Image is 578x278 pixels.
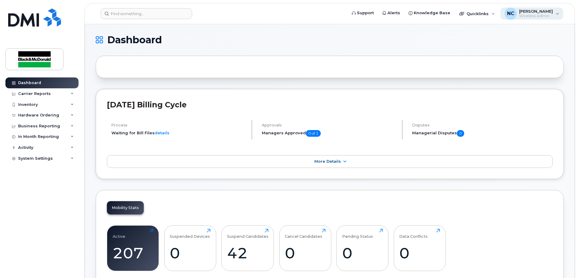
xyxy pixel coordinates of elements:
[285,244,326,262] div: 0
[399,244,440,262] div: 0
[107,35,162,44] span: Dashboard
[314,159,341,164] span: More Details
[399,229,428,239] div: Data Conflicts
[399,229,440,267] a: Data Conflicts0
[111,123,246,127] h4: Process
[227,244,268,262] div: 42
[306,130,321,137] span: 0 of 1
[262,123,397,127] h4: Approvals
[155,130,169,135] a: details
[113,244,153,262] div: 207
[412,130,553,137] h5: Managerial Disputes
[342,229,383,267] a: Pending Status0
[342,244,383,262] div: 0
[107,100,553,109] h2: [DATE] Billing Cycle
[227,229,268,239] div: Suspend Candidates
[170,244,210,262] div: 0
[227,229,268,267] a: Suspend Candidates42
[412,123,553,127] h4: Disputes
[170,229,210,267] a: Suspended Devices0
[262,130,397,137] h5: Managers Approved
[113,229,153,267] a: Active207
[170,229,210,239] div: Suspended Devices
[457,130,464,137] span: 0
[285,229,326,267] a: Cancel Candidates0
[285,229,322,239] div: Cancel Candidates
[342,229,373,239] div: Pending Status
[113,229,125,239] div: Active
[111,130,246,136] li: Waiting for Bill Files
